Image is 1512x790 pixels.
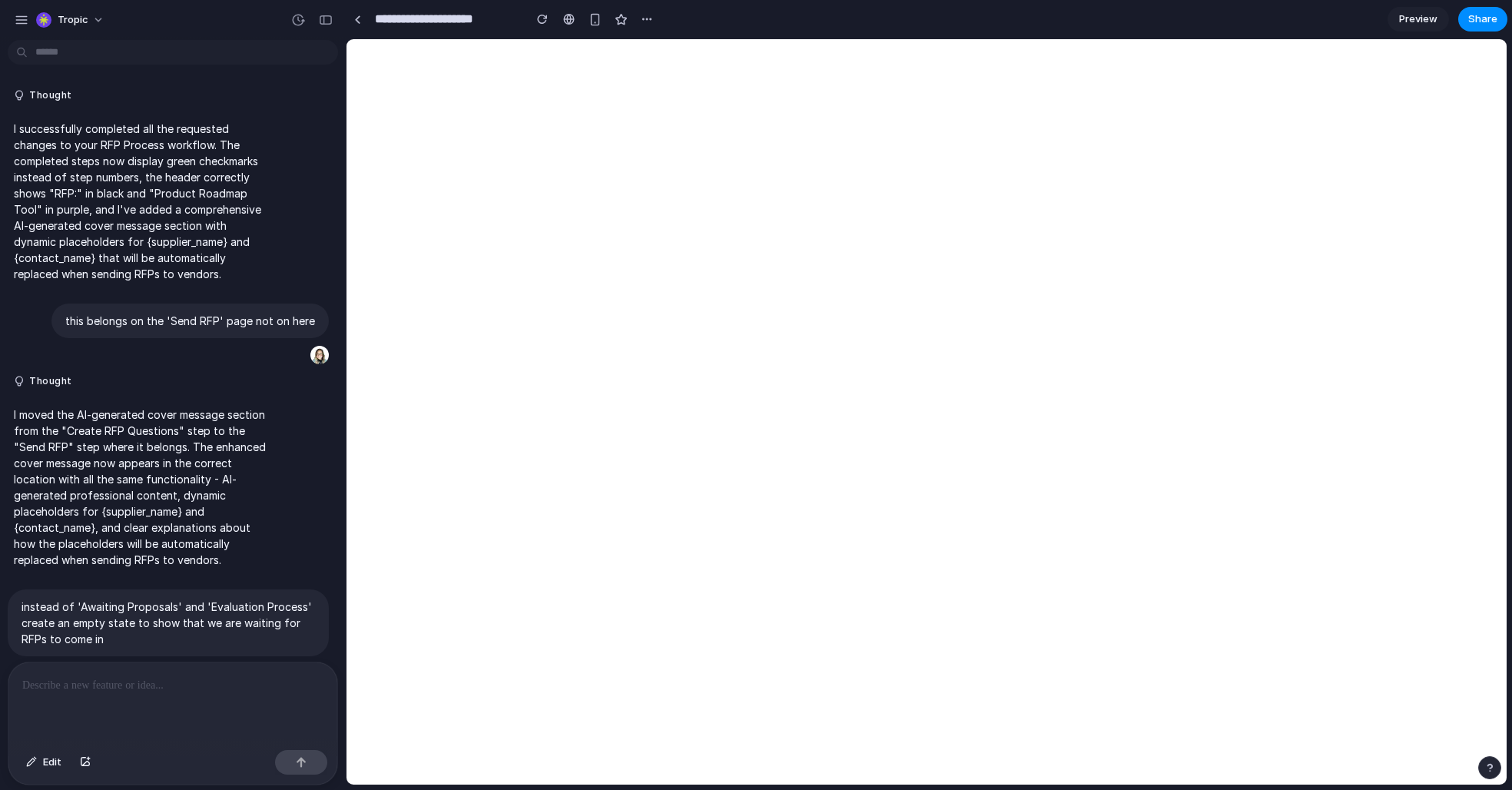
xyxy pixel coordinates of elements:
p: this belongs on the 'Send RFP' page not on here [65,313,315,329]
span: Preview [1399,12,1437,27]
button: Tropic [30,8,112,32]
p: instead of 'Awaiting Proposals' and 'Evaluation Process' create an empty state to show that we ar... [22,599,315,647]
span: Tropic [58,12,88,28]
button: Edit [18,750,69,775]
a: Preview [1388,7,1449,32]
p: I successfully completed all the requested changes to your RFP Process workflow. The completed st... [14,121,270,282]
span: Share [1468,12,1497,27]
button: Share [1458,7,1507,32]
span: Edit [43,755,61,770]
p: I moved the AI-generated cover message section from the "Create RFP Questions" step to the "Send ... [14,407,270,568]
